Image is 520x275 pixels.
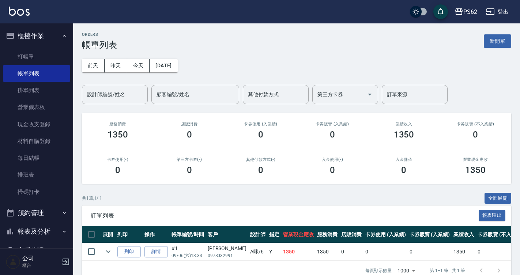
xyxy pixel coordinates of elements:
a: 掃碼打卡 [3,184,70,200]
a: 報表匯出 [479,212,506,219]
h3: 0 [258,129,263,140]
h3: 1350 [394,129,414,140]
a: 打帳單 [3,48,70,65]
p: 共 1 筆, 1 / 1 [82,195,102,201]
a: 詳情 [144,246,168,257]
th: 展開 [101,226,116,243]
span: 訂單列表 [91,212,479,219]
button: 報表匯出 [479,210,506,221]
button: 今天 [127,59,150,72]
button: 報表及分析 [3,222,70,241]
h2: 第三方卡券(-) [162,157,216,162]
button: 預約管理 [3,203,70,222]
th: 服務消費 [315,226,339,243]
td: #1 [170,243,206,260]
h3: 0 [330,129,335,140]
p: 櫃台 [22,262,60,269]
button: 昨天 [105,59,127,72]
td: 1350 [452,243,476,260]
a: 營業儀表板 [3,99,70,116]
th: 設計師 [248,226,267,243]
a: 帳單列表 [3,65,70,82]
h3: 0 [258,165,263,175]
a: 現金收支登錄 [3,116,70,133]
p: 0978032991 [208,252,246,259]
h2: 入金使用(-) [305,157,359,162]
th: 店販消費 [339,226,363,243]
button: 新開單 [484,34,511,48]
th: 業績收入 [452,226,476,243]
button: [DATE] [150,59,177,72]
h2: 卡券使用(-) [91,157,145,162]
h3: 1350 [465,165,486,175]
button: 櫃檯作業 [3,26,70,45]
td: 0 [339,243,363,260]
td: 0 [408,243,452,260]
h3: 0 [187,129,192,140]
button: save [433,4,448,19]
button: expand row [103,246,114,257]
h2: 卡券販賣 (不入業績) [448,122,502,127]
h2: 其他付款方式(-) [234,157,288,162]
a: 材料自購登錄 [3,133,70,150]
th: 指定 [267,226,281,243]
h2: 營業現金應收 [448,157,502,162]
h3: 服務消費 [91,122,145,127]
th: 帳單編號/時間 [170,226,206,243]
h5: 公司 [22,255,60,262]
button: 列印 [117,246,141,257]
a: 掛單列表 [3,82,70,99]
th: 卡券使用 (入業績) [363,226,408,243]
th: 卡券販賣 (入業績) [408,226,452,243]
h2: 入金儲值 [377,157,431,162]
h3: 0 [401,165,406,175]
h2: 卡券販賣 (入業績) [305,122,359,127]
button: 前天 [82,59,105,72]
h2: ORDERS [82,32,117,37]
h3: 0 [473,129,478,140]
p: 第 1–1 筆 共 1 筆 [430,267,465,274]
p: 09/06 (六) 13:33 [172,252,204,259]
p: 每頁顯示數量 [365,267,392,274]
h3: 0 [187,165,192,175]
a: 排班表 [3,166,70,183]
th: 操作 [143,226,170,243]
th: 營業現金應收 [281,226,316,243]
td: Y [267,243,281,260]
img: Person [6,255,20,269]
a: 每日結帳 [3,150,70,166]
td: A咪 /6 [248,243,267,260]
button: PS62 [452,4,480,19]
button: 客戶管理 [3,241,70,260]
button: Open [364,88,376,100]
h3: 0 [330,165,335,175]
th: 列印 [116,226,143,243]
h3: 0 [115,165,120,175]
a: 新開單 [484,37,511,44]
h2: 店販消費 [162,122,216,127]
td: 0 [363,243,408,260]
th: 客戶 [206,226,248,243]
h2: 卡券使用 (入業績) [234,122,288,127]
h3: 帳單列表 [82,40,117,50]
td: 1350 [281,243,316,260]
button: 登出 [483,5,511,19]
img: Logo [9,7,30,16]
td: 1350 [315,243,339,260]
div: [PERSON_NAME] [208,245,246,252]
div: PS62 [463,7,477,16]
h2: 業績收入 [377,122,431,127]
button: 全部展開 [485,193,512,204]
h3: 1350 [108,129,128,140]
